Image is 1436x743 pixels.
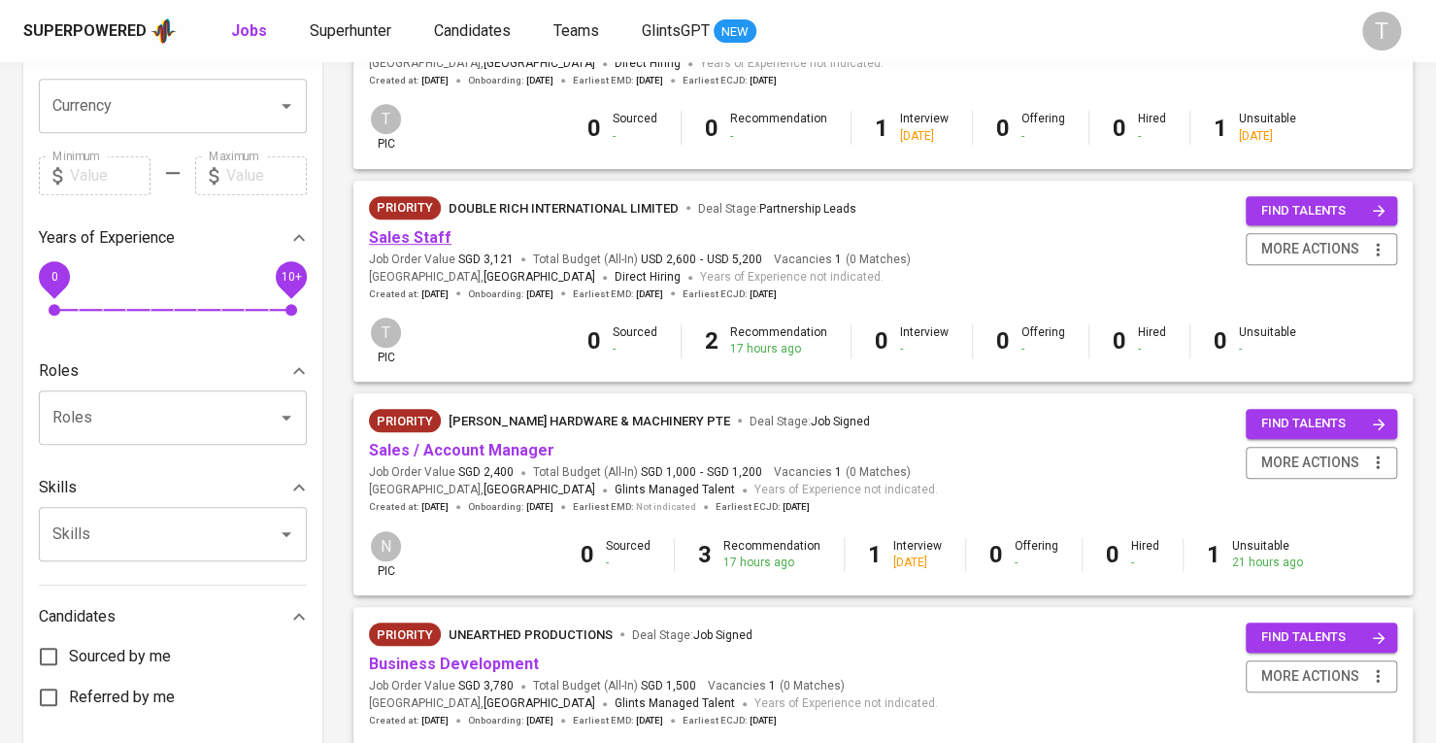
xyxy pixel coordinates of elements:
[707,464,762,481] span: SGD 1,200
[369,694,595,714] span: [GEOGRAPHIC_DATA] ,
[369,252,514,268] span: Job Order Value
[39,226,175,250] p: Years of Experience
[875,115,888,142] b: 1
[468,287,553,301] span: Onboarding :
[730,111,827,144] div: Recommendation
[1246,660,1397,692] button: more actions
[606,538,651,571] div: Sourced
[231,21,267,40] b: Jobs
[449,627,613,642] span: Unearthed Productions
[526,714,553,727] span: [DATE]
[449,414,730,428] span: [PERSON_NAME] Hardware & Machinery Pte
[1232,538,1303,571] div: Unsuitable
[50,269,57,283] span: 0
[1239,341,1296,357] div: -
[369,655,539,673] a: Business Development
[606,555,651,571] div: -
[369,529,403,563] div: N
[1261,626,1386,649] span: find talents
[369,529,403,580] div: pic
[1138,341,1166,357] div: -
[369,678,514,694] span: Job Order Value
[700,464,703,481] span: -
[698,202,856,216] span: Deal Stage :
[766,678,776,694] span: 1
[900,324,949,357] div: Interview
[750,287,777,301] span: [DATE]
[996,327,1010,355] b: 0
[533,678,696,694] span: Total Budget (All-In)
[683,74,777,87] span: Earliest ECJD :
[273,521,300,548] button: Open
[369,412,441,431] span: Priority
[693,628,752,642] span: Job Signed
[636,714,663,727] span: [DATE]
[587,327,601,355] b: 0
[369,102,403,152] div: pic
[730,128,827,145] div: -
[468,74,553,87] span: Onboarding :
[1246,623,1397,653] button: find talents
[1113,115,1126,142] b: 0
[707,252,762,268] span: USD 5,200
[900,341,949,357] div: -
[832,464,842,481] span: 1
[893,538,942,571] div: Interview
[811,415,870,428] span: Job Signed
[1246,409,1397,439] button: find talents
[369,481,595,500] span: [GEOGRAPHIC_DATA] ,
[369,714,449,727] span: Created at :
[484,268,595,287] span: [GEOGRAPHIC_DATA]
[900,111,949,144] div: Interview
[759,202,856,216] span: Partnership Leads
[1131,555,1159,571] div: -
[553,19,603,44] a: Teams
[641,464,696,481] span: SGD 1,000
[641,678,696,694] span: SGD 1,500
[1239,324,1296,357] div: Unsuitable
[1261,664,1359,689] span: more actions
[754,694,938,714] span: Years of Experience not indicated.
[369,54,595,74] span: [GEOGRAPHIC_DATA] ,
[1261,451,1359,475] span: more actions
[705,115,718,142] b: 0
[369,441,554,459] a: Sales / Account Manager
[613,128,657,145] div: -
[1246,196,1397,226] button: find talents
[683,287,777,301] span: Earliest ECJD :
[70,156,150,195] input: Value
[39,476,77,499] p: Skills
[783,500,810,514] span: [DATE]
[1138,324,1166,357] div: Hired
[369,500,449,514] span: Created at :
[369,287,449,301] span: Created at :
[39,219,307,257] div: Years of Experience
[615,696,735,710] span: Glints Managed Talent
[636,74,663,87] span: [DATE]
[226,156,307,195] input: Value
[996,115,1010,142] b: 0
[1015,538,1058,571] div: Offering
[23,20,147,43] div: Superpowered
[1232,555,1303,571] div: 21 hours ago
[39,468,307,507] div: Skills
[1106,541,1119,568] b: 0
[458,252,514,268] span: SGD 3,121
[730,324,827,357] div: Recommendation
[553,21,599,40] span: Teams
[698,541,712,568] b: 3
[484,54,595,74] span: [GEOGRAPHIC_DATA]
[900,128,949,145] div: [DATE]
[1246,233,1397,265] button: more actions
[1021,341,1065,357] div: -
[231,19,271,44] a: Jobs
[369,74,449,87] span: Created at :
[1207,541,1220,568] b: 1
[369,228,451,247] a: Sales Staff
[39,359,79,383] p: Roles
[39,605,116,628] p: Candidates
[700,268,884,287] span: Years of Experience not indicated.
[69,645,171,668] span: Sourced by me
[421,714,449,727] span: [DATE]
[1261,237,1359,261] span: more actions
